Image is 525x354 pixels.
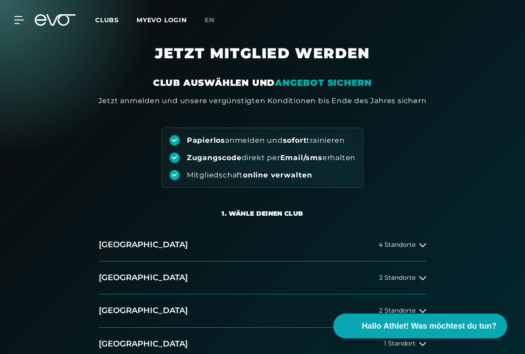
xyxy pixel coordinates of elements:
[137,16,187,24] a: MYEVO LOGIN
[243,171,312,179] strong: online verwalten
[222,209,303,218] div: 1. Wähle deinen Club
[283,136,307,145] strong: sofort
[362,320,497,332] span: Hallo Athlet! Was möchtest du tun?
[187,153,355,163] div: direkt per erhalten
[99,261,426,294] button: [GEOGRAPHIC_DATA]3 Standorte
[98,96,426,106] div: Jetzt anmelden und unsere vergünstigten Konditionen bis Ende des Jahres sichern
[95,16,119,24] span: Clubs
[187,136,345,145] div: anmelden und trainieren
[379,307,416,314] span: 2 Standorte
[153,76,372,89] div: CLUB AUSWÄHLEN UND
[99,294,426,327] button: [GEOGRAPHIC_DATA]2 Standorte
[99,338,188,350] h2: [GEOGRAPHIC_DATA]
[379,241,416,248] span: 4 Standorte
[99,272,188,283] h2: [GEOGRAPHIC_DATA]
[95,16,137,24] a: Clubs
[187,153,242,162] strong: Zugangscode
[58,44,467,76] h1: JETZT MITGLIED WERDEN
[275,77,372,88] em: ANGEBOT SICHERN
[379,274,416,281] span: 3 Standorte
[99,239,188,250] h2: [GEOGRAPHIC_DATA]
[205,15,225,25] a: en
[99,229,426,261] button: [GEOGRAPHIC_DATA]4 Standorte
[280,153,323,162] strong: Email/sms
[99,305,188,316] h2: [GEOGRAPHIC_DATA]
[384,340,416,347] span: 1 Standort
[187,136,225,145] strong: Papierlos
[187,170,312,180] div: Mitgliedschaft
[205,16,214,24] span: en
[333,314,507,338] button: Hallo Athlet! Was möchtest du tun?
